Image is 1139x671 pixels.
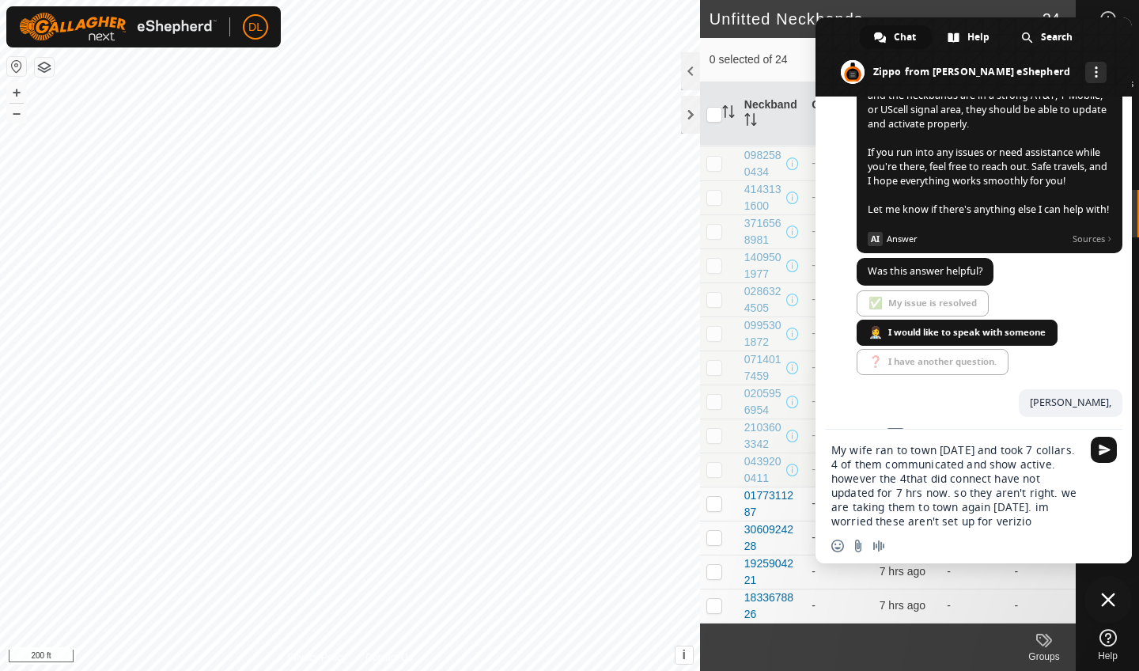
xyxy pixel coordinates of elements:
[967,25,990,49] span: Help
[1008,589,1076,623] td: -
[1084,576,1132,624] div: Close chat
[1077,623,1139,667] a: Help
[940,589,1008,623] td: -
[805,419,872,453] td: -
[1098,651,1118,661] span: Help
[805,487,872,521] td: -
[1041,25,1073,49] span: Search
[852,540,865,552] span: Send a file
[744,215,783,248] div: 3716568981
[805,82,872,146] th: Groups
[805,180,872,214] td: -
[1030,396,1111,409] span: [PERSON_NAME],
[1008,555,1076,589] td: -
[744,249,783,282] div: 1409501977
[1043,7,1060,31] span: 24
[7,83,26,102] button: +
[887,428,904,441] span: Bot
[35,58,54,77] button: Map Layers
[831,443,1081,529] textarea: Compose your message...
[1091,437,1117,463] span: Send
[365,650,412,665] a: Contact Us
[683,648,686,662] span: i
[872,540,885,552] span: Audio message
[744,555,799,589] div: 1925904221
[1085,62,1107,83] div: More channels
[868,232,883,246] span: AI
[805,146,872,180] td: -
[675,646,693,664] button: i
[722,108,735,120] p-sorticon: Activate to sort
[744,283,783,317] div: 0286324505
[831,540,844,552] span: Insert an emoji
[710,9,1043,28] h2: Unfitted Neckbands
[744,181,783,214] div: 4143131600
[744,116,757,128] p-sorticon: Activate to sort
[287,650,346,665] a: Privacy Policy
[248,19,263,36] span: DL
[744,521,799,555] div: 3060924228
[857,428,1122,439] span: Zippo
[805,521,872,555] td: -
[744,453,783,487] div: 0439200411
[744,385,783,419] div: 0205956954
[744,317,783,351] div: 0995301872
[710,51,845,68] span: 0 selected of 24
[744,419,783,453] div: 2103603342
[805,555,872,589] td: -
[738,82,805,146] th: Neckband
[805,589,872,623] td: -
[744,589,799,623] div: 1833678826
[7,57,26,76] button: Reset Map
[19,13,217,41] img: Gallagher Logo
[887,232,1066,246] span: Answer
[805,214,872,248] td: -
[860,25,932,49] div: Chat
[805,248,872,282] td: -
[805,282,872,317] td: -
[744,147,783,180] div: 0982580434
[933,25,1005,49] div: Help
[1012,650,1076,664] div: Groups
[805,351,872,385] td: -
[880,565,925,578] span: 4 Oct 2025 at 10:26 am
[744,487,799,521] div: 0177311287
[868,264,982,278] span: Was this answer helpful?
[1073,232,1112,246] span: Sources
[1007,25,1088,49] div: Search
[894,25,916,49] span: Chat
[7,104,26,123] button: –
[744,351,783,385] div: 0714017459
[805,385,872,419] td: -
[868,74,1109,216] span: That sounds like a great plan! Once you're in town and the neckbands are in a strong AT&T, T-Mobi...
[940,555,1008,589] td: -
[805,317,872,351] td: -
[805,453,872,487] td: -
[880,599,925,612] span: 4 Oct 2025 at 10:26 am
